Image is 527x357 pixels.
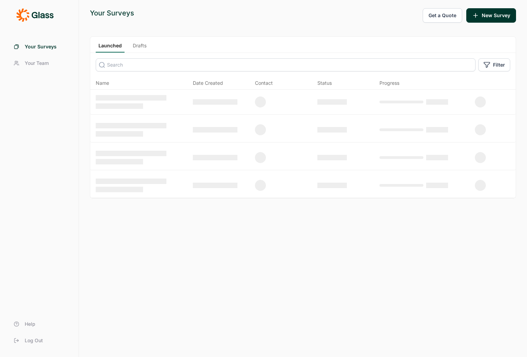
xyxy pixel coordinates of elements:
button: Filter [478,58,510,71]
span: Filter [493,61,505,68]
span: Date Created [193,80,223,87]
button: Get a Quote [423,8,462,23]
a: Launched [96,42,125,53]
div: Your Surveys [90,8,134,18]
span: Your Team [25,60,49,67]
span: Help [25,321,35,327]
span: Name [96,80,109,87]
button: New Survey [466,8,516,23]
a: Drafts [130,42,149,53]
div: Contact [255,80,273,87]
div: Progress [379,80,399,87]
span: Log Out [25,337,43,344]
div: Status [317,80,332,87]
input: Search [96,58,476,71]
span: Your Surveys [25,43,57,50]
